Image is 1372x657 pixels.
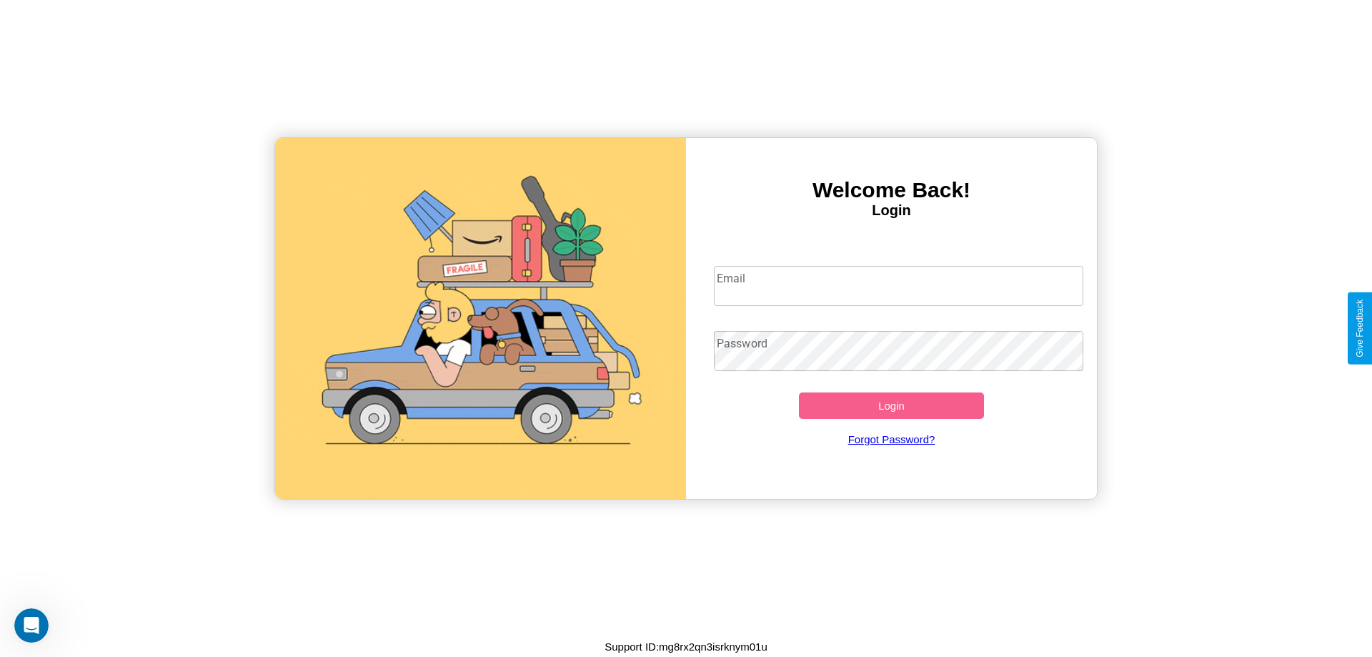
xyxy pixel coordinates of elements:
[686,178,1097,202] h3: Welcome Back!
[707,419,1077,460] a: Forgot Password?
[1355,300,1365,357] div: Give Feedback
[799,392,984,419] button: Login
[686,202,1097,219] h4: Login
[14,608,49,643] iframe: Intercom live chat
[275,138,686,499] img: gif
[605,637,767,656] p: Support ID: mg8rx2qn3isrknym01u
